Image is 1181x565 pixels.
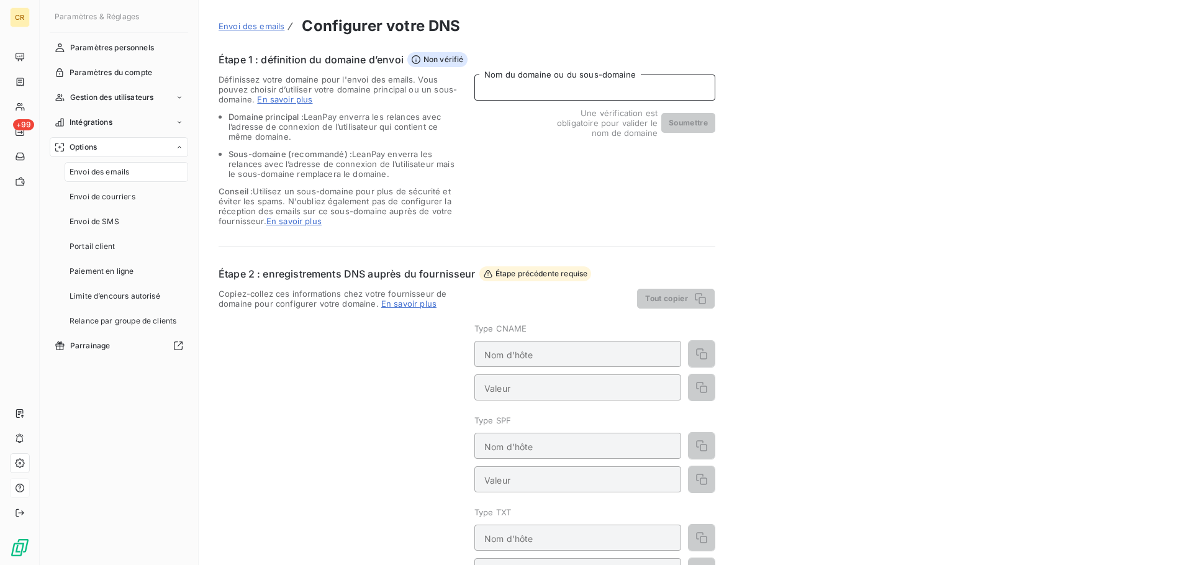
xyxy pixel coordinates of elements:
[10,122,29,142] a: +99
[50,112,188,132] a: Intégrations
[229,149,352,159] span: Sous-domaine (recommandé) :
[219,186,253,196] span: Conseil :
[219,186,459,226] span: Utilisez un sous-domaine pour plus de sécurité et éviter les spams. N'oubliez également pas de co...
[229,112,441,142] span: LeanPay enverra les relances avec l’adresse de connexion de l’utilisateur qui contient ce même do...
[55,12,139,21] span: Paramètres & Réglages
[70,216,119,227] span: Envoi de SMS
[65,187,188,207] a: Envoi de courriers
[661,113,715,133] button: Soumettre
[65,212,188,232] a: Envoi de SMS
[479,266,592,281] span: Étape précédente requise
[381,299,437,309] a: En savoir plus
[10,7,30,27] div: CR
[257,94,312,104] span: En savoir plus
[474,507,511,517] span: Type TXT
[50,88,188,107] a: Gestion des utilisateurs
[70,92,154,103] span: Gestion des utilisateurs
[474,466,681,492] input: placeholder
[70,315,176,327] span: Relance par groupe de clients
[219,266,476,281] h6: Étape 2 : enregistrements DNS auprès du fournisseur
[407,52,468,67] span: Non vérifié
[219,75,457,104] span: Définissez votre domaine pour l'envoi des emails. Vous pouvez choisir d’utiliser votre domaine pr...
[70,241,115,252] span: Portail client
[474,374,681,400] input: placeholder
[65,286,188,306] a: Limite d’encours autorisé
[70,291,160,302] span: Limite d’encours autorisé
[10,538,30,558] img: Logo LeanPay
[70,340,111,351] span: Parrainage
[1139,523,1169,553] iframe: Intercom live chat
[538,108,658,138] span: Une vérification est obligatoire pour valider le nom de domaine
[50,336,188,356] a: Parrainage
[219,289,459,309] span: Copiez-collez ces informations chez votre fournisseur de domaine pour configurer votre domaine.
[65,237,188,256] a: Portail client
[474,341,681,367] input: placeholder
[302,15,460,37] h3: Configurer votre DNS
[70,142,97,153] span: Options
[229,149,455,179] span: LeanPay enverra les relances avec l’adresse de connexion de l’utilisateur mais le sous-domaine re...
[70,166,129,178] span: Envoi des emails
[65,311,188,331] a: Relance par groupe de clients
[13,119,34,130] span: +99
[474,433,681,459] input: placeholder
[219,52,404,67] h6: Étape 1 : définition du domaine d’envoi
[229,112,304,122] span: Domaine principal :
[50,137,188,331] a: OptionsEnvoi des emailsEnvoi de courriersEnvoi de SMSPortail clientPaiement en ligneLimite d’enco...
[219,21,284,31] span: Envoi des emails
[70,117,112,128] span: Intégrations
[637,289,715,309] button: Tout copier
[50,63,188,83] a: Paramètres du compte
[65,162,188,182] a: Envoi des emails
[474,525,681,551] input: placeholder
[474,323,527,333] span: Type CNAME
[50,38,188,58] a: Paramètres personnels
[474,75,715,101] input: placeholder
[70,67,152,78] span: Paramètres du compte
[266,216,322,226] span: En savoir plus
[70,191,135,202] span: Envoi de courriers
[65,261,188,281] a: Paiement en ligne
[70,42,154,53] span: Paramètres personnels
[70,266,134,277] span: Paiement en ligne
[474,415,511,425] span: Type SPF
